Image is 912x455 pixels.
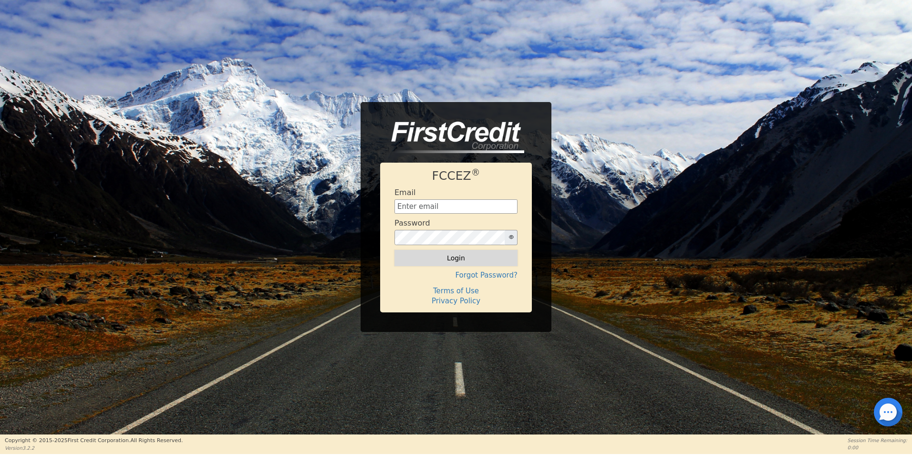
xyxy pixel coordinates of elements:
[394,199,518,214] input: Enter email
[848,437,907,444] p: Session Time Remaining:
[394,287,518,295] h4: Terms of Use
[5,437,183,445] p: Copyright © 2015- 2025 First Credit Corporation.
[471,167,480,177] sup: ®
[848,444,907,451] p: 0:00
[394,271,518,279] h4: Forgot Password?
[394,297,518,305] h4: Privacy Policy
[380,122,524,153] img: logo-CMu_cnol.png
[394,230,505,245] input: password
[394,250,518,266] button: Login
[394,218,430,227] h4: Password
[5,445,183,452] p: Version 3.2.2
[394,169,518,183] h1: FCCEZ
[394,188,415,197] h4: Email
[130,437,183,444] span: All Rights Reserved.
